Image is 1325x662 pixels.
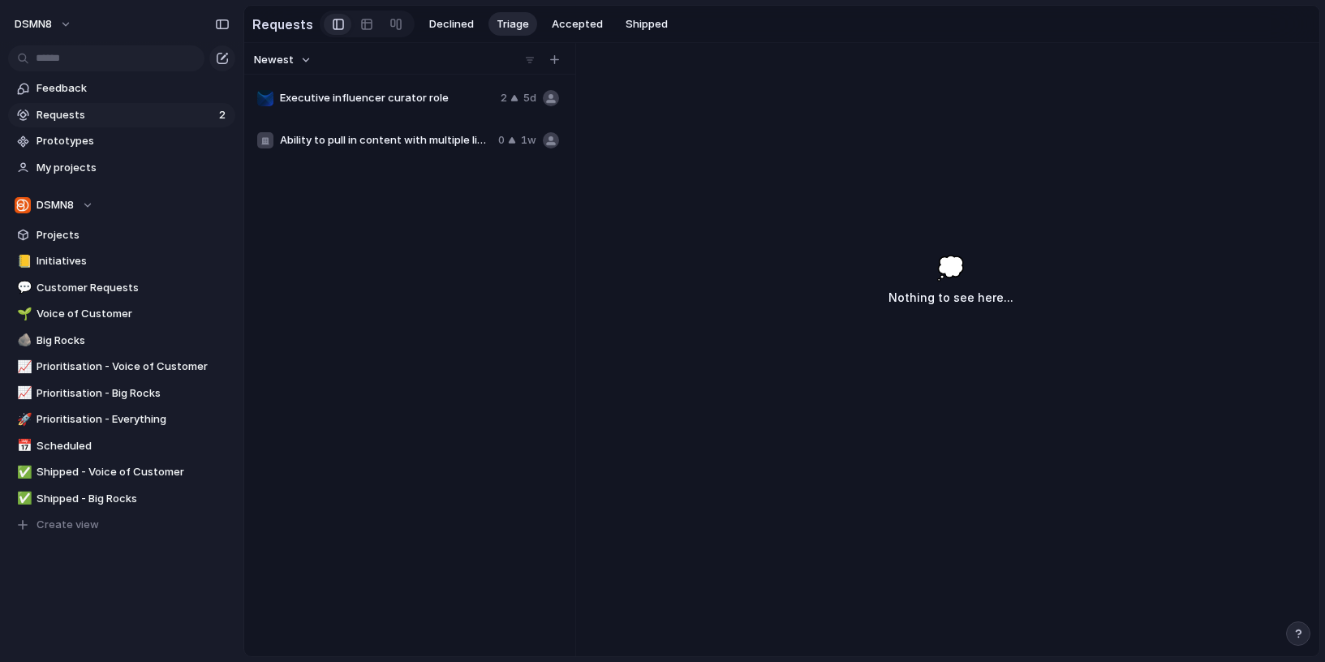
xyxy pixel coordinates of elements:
a: Prototypes [8,129,235,153]
div: 🪨 [17,331,28,350]
h3: Nothing to see here... [888,288,1013,307]
a: Feedback [8,76,235,101]
a: My projects [8,156,235,180]
a: 🌱Voice of Customer [8,302,235,326]
a: Projects [8,223,235,247]
button: Accepted [544,12,611,37]
h2: Requests [252,15,313,34]
div: 📅 [17,436,28,455]
a: 📅Scheduled [8,434,235,458]
span: Scheduled [37,438,230,454]
span: Voice of Customer [37,306,230,322]
span: DSMN8 [15,16,52,32]
a: ✅Shipped - Voice of Customer [8,460,235,484]
span: 2 [501,90,507,106]
a: 🪨Big Rocks [8,329,235,353]
div: 🚀 [17,411,28,429]
a: Requests2 [8,103,235,127]
a: 📒Initiatives [8,249,235,273]
span: Ability to pull in content with multiple links on LinkedIn [280,132,492,148]
span: 2 [219,107,229,123]
div: 📈 [17,384,28,402]
span: 0 [498,132,505,148]
span: Newest [254,52,294,68]
span: Declined [429,16,474,32]
button: Newest [252,49,314,71]
span: Shipped - Voice of Customer [37,464,230,480]
button: Declined [421,12,482,37]
span: Shipped - Big Rocks [37,491,230,507]
span: Triage [497,16,529,32]
button: DSMN8 [8,193,235,217]
span: Prototypes [37,133,230,149]
span: 1w [521,132,536,148]
span: Create view [37,517,99,533]
button: ✅ [15,491,31,507]
span: DSMN8 [37,197,74,213]
button: Create view [8,513,235,537]
a: 📈Prioritisation - Voice of Customer [8,355,235,379]
span: Initiatives [37,253,230,269]
span: Feedback [37,80,230,97]
span: Projects [37,227,230,243]
div: ✅ [17,489,28,508]
span: Requests [37,107,214,123]
button: 📅 [15,438,31,454]
div: 📈 [17,358,28,376]
button: 📒 [15,253,31,269]
button: ✅ [15,464,31,480]
a: ✅Shipped - Big Rocks [8,487,235,511]
span: 💭 [936,251,965,285]
div: 💬 [17,278,28,297]
button: DSMN8 [7,11,80,37]
div: ✅ [17,463,28,482]
span: My projects [37,160,230,176]
button: 🚀 [15,411,31,428]
span: Executive influencer curator role [280,90,494,106]
button: Triage [488,12,537,37]
span: Shipped [626,16,668,32]
span: Big Rocks [37,333,230,349]
div: 🌱 [17,305,28,324]
button: 📈 [15,385,31,402]
span: 5d [523,90,536,106]
span: Prioritisation - Voice of Customer [37,359,230,375]
a: 💬Customer Requests [8,276,235,300]
span: Prioritisation - Everything [37,411,230,428]
div: 📒 [17,252,28,271]
button: 🪨 [15,333,31,349]
a: 🚀Prioritisation - Everything [8,407,235,432]
span: Accepted [552,16,603,32]
button: 💬 [15,280,31,296]
button: Shipped [617,12,676,37]
button: 🌱 [15,306,31,322]
button: 📈 [15,359,31,375]
span: Customer Requests [37,280,230,296]
a: 📈Prioritisation - Big Rocks [8,381,235,406]
span: Prioritisation - Big Rocks [37,385,230,402]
